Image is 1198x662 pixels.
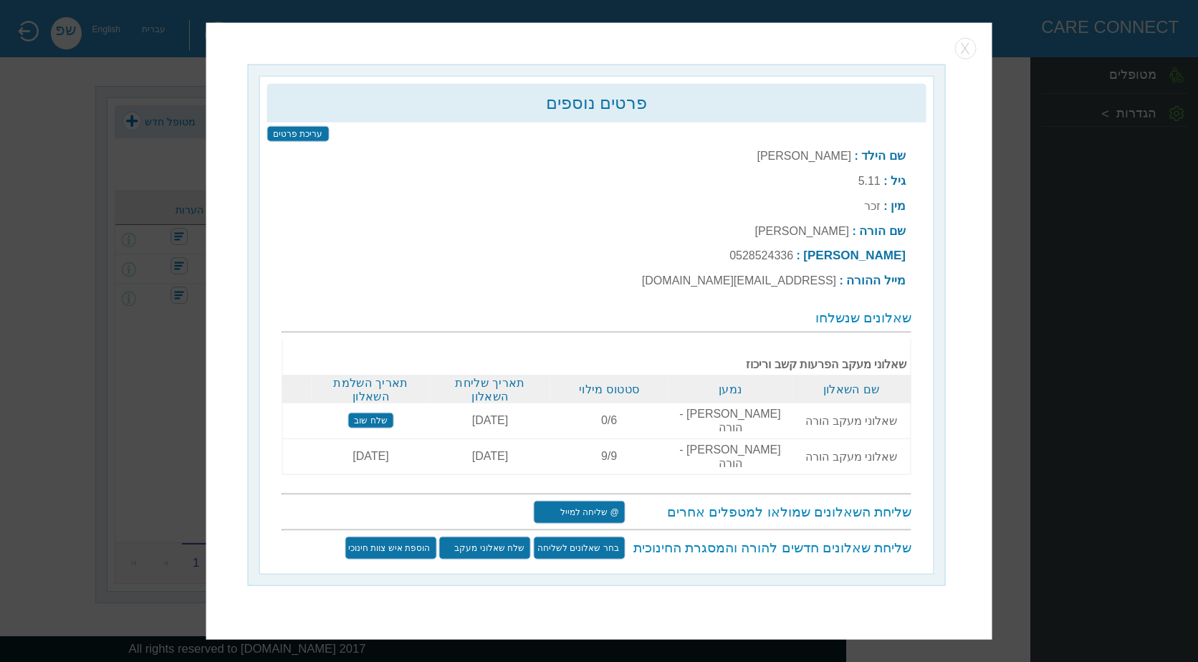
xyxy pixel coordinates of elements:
[431,438,550,474] td: [DATE]
[348,413,393,428] input: שלח שוב
[628,539,912,555] h3: שליחת שאלונים חדשים להורה והמסגרת החינוכית
[729,249,793,261] label: 0528524336
[792,375,911,403] th: שם השאלון
[859,224,906,237] b: שם הורה
[861,148,906,162] b: שם הילד
[864,199,881,211] label: זכר
[345,536,436,559] input: הוספת איש צוות חינוכי
[891,198,906,212] b: מין
[854,149,858,161] b: :
[267,125,329,141] input: עריכת פרטים
[311,438,431,474] td: [DATE]
[534,500,626,523] input: @ שליחה למייל
[891,173,906,187] b: גיל
[815,310,911,325] span: שאלונים שנשלחו
[883,199,887,211] b: :
[754,224,849,236] label: [PERSON_NAME]
[628,504,912,519] h3: שליחת השאלונים שמולאו למטפלים אחרים
[439,536,531,559] input: שלח שאלוני מעקב
[315,342,906,370] b: שאלוני מעקב הפרעות קשב וריכוז
[839,274,843,286] b: :
[792,403,911,438] td: שאלוני מעקב הורה
[792,438,911,474] td: שאלוני מעקב הורה
[311,375,431,403] th: תאריך השלמת השאלון
[669,403,792,438] td: [PERSON_NAME] - הורה
[797,249,800,261] b: :
[550,403,669,438] td: 0/6
[858,174,881,186] label: 5.11
[883,174,887,186] b: :
[550,438,669,474] td: 9/9
[846,273,906,287] b: מייל ההורה
[431,375,550,403] th: תאריך שליחת השאלון
[757,149,851,161] label: [PERSON_NAME]
[534,536,626,559] input: בחר שאלונים לשליחה
[852,224,856,236] b: :
[431,403,550,438] td: [DATE]
[669,438,792,474] td: [PERSON_NAME] - הורה
[274,92,919,112] h2: פרטים נוספים
[642,274,836,286] label: [EMAIL_ADDRESS][DOMAIN_NAME]
[669,375,792,403] th: נמען
[803,248,906,262] b: [PERSON_NAME]
[550,375,669,403] th: סטטוס מילוי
